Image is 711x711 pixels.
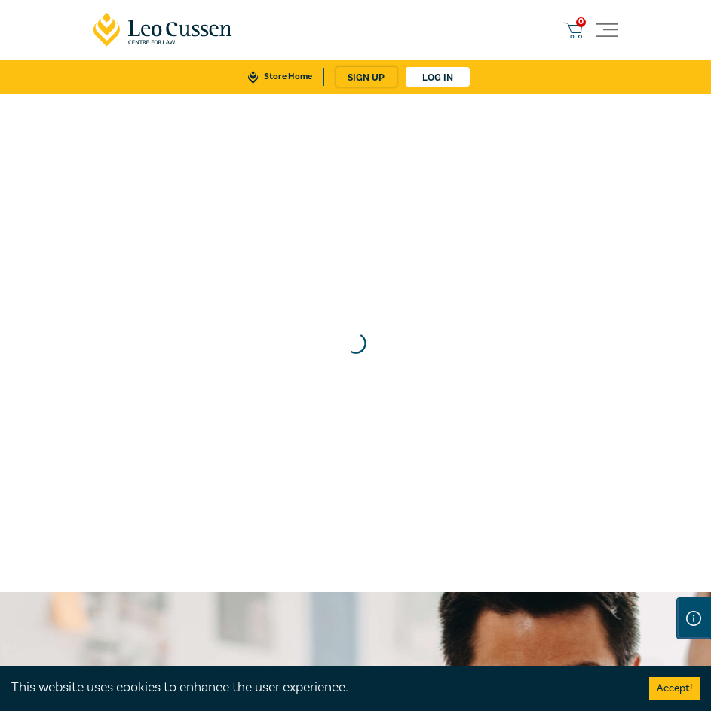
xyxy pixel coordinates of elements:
span: 0 [576,17,586,27]
img: Information Icon [686,611,701,626]
button: Toggle navigation [596,19,618,41]
a: Store Home [237,68,323,86]
a: sign up [336,67,397,87]
button: Accept cookies [649,677,700,700]
div: This website uses cookies to enhance the user experience. [11,678,627,697]
a: Log in [406,67,470,87]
